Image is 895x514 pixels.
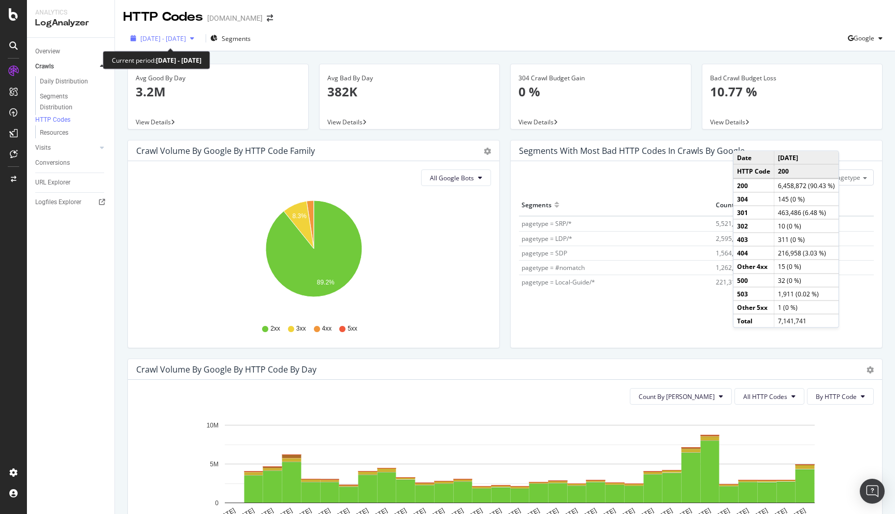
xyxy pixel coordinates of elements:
[774,260,839,273] td: 15 (0 %)
[322,324,332,333] span: 4xx
[854,34,874,42] span: Google
[710,74,875,83] div: Bad Crawl Budget Loss
[733,192,774,206] td: 304
[774,178,839,192] td: 6,458,872 (90.43 %)
[733,274,774,287] td: 500
[867,366,874,374] div: gear
[807,388,874,405] button: By HTTP Code
[519,146,745,156] div: Segments with most bad HTTP codes in Crawls by google
[816,392,857,401] span: By HTTP Code
[710,118,745,126] span: View Details
[774,274,839,287] td: 32 (0 %)
[35,177,70,188] div: URL Explorer
[733,219,774,233] td: 302
[774,151,839,165] td: [DATE]
[40,91,107,113] a: Segments Distribution
[35,61,97,72] a: Crawls
[136,83,300,101] p: 3.2M
[430,174,474,182] span: All Google Bots
[136,194,491,315] svg: A chart.
[35,197,107,208] a: Logfiles Explorer
[733,164,774,178] td: HTTP Code
[522,278,595,287] span: pagetype = Local-Guide/*
[716,278,739,287] span: 221,319
[716,219,744,228] span: 5,521,337
[484,148,491,155] div: gear
[733,151,774,165] td: Date
[327,74,492,83] div: Avg Bad By Day
[35,142,51,153] div: Visits
[327,118,363,126] span: View Details
[348,324,357,333] span: 5xx
[733,260,774,273] td: Other 4xx
[733,178,774,192] td: 200
[136,364,316,375] div: Crawl Volume by google by HTTP Code by Day
[35,197,81,208] div: Logfiles Explorer
[40,91,97,113] div: Segments Distribution
[140,34,186,43] span: [DATE] - [DATE]
[327,83,492,101] p: 382K
[522,196,552,213] div: Segments
[774,287,839,301] td: 1,911 (0.02 %)
[123,34,201,44] button: [DATE] - [DATE]
[317,279,335,286] text: 89.2%
[35,17,106,29] div: LogAnalyzer
[733,314,774,327] td: Total
[156,56,201,65] b: [DATE] - [DATE]
[716,249,744,258] span: 1,564,733
[35,8,106,17] div: Analytics
[733,301,774,314] td: Other 5xx
[35,115,107,125] a: HTTP Codes
[40,76,107,87] a: Daily Distribution
[639,392,715,401] span: Count By Day
[518,118,554,126] span: View Details
[112,56,201,65] div: Current period:
[774,206,839,219] td: 463,486 (6.48 %)
[136,146,315,156] div: Crawl Volume by google by HTTP Code Family
[40,76,88,87] div: Daily Distribution
[293,212,307,220] text: 8.3%
[733,206,774,219] td: 301
[270,324,280,333] span: 2xx
[222,34,251,43] span: Segments
[774,219,839,233] td: 10 (0 %)
[774,233,839,246] td: 311 (0 %)
[35,61,54,72] div: Crawls
[296,324,306,333] span: 3xx
[35,46,107,57] a: Overview
[522,234,572,243] span: pagetype = LDP/*
[123,8,203,26] div: HTTP Codes
[210,461,219,468] text: 5M
[848,30,887,47] button: Google
[734,388,804,405] button: All HTTP Codes
[774,246,839,260] td: 216,958 (3.03 %)
[40,127,68,138] div: Resources
[710,83,875,101] p: 10.77 %
[522,219,572,228] span: pagetype = SRP/*
[716,263,744,272] span: 1,262,144
[743,392,787,401] span: All HTTP Codes
[860,479,885,504] div: Open Intercom Messenger
[716,234,744,243] span: 2,595,678
[35,158,70,168] div: Conversions
[35,158,107,168] a: Conversions
[630,388,732,405] button: Count By [PERSON_NAME]
[136,118,171,126] span: View Details
[522,263,585,272] span: pagetype = #nomatch
[522,249,567,258] span: pagetype = SDP
[215,499,219,507] text: 0
[733,233,774,246] td: 403
[833,173,860,182] span: Pagetype
[733,246,774,260] td: 404
[518,74,683,83] div: 304 Crawl Budget Gain
[421,169,491,186] button: All Google Bots
[518,83,683,101] p: 0 %
[774,314,839,327] td: 7,141,741
[136,74,300,83] div: Avg Good By Day
[210,30,251,47] button: Segments
[40,127,107,138] a: Resources
[733,287,774,301] td: 503
[35,177,107,188] a: URL Explorer
[774,192,839,206] td: 145 (0 %)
